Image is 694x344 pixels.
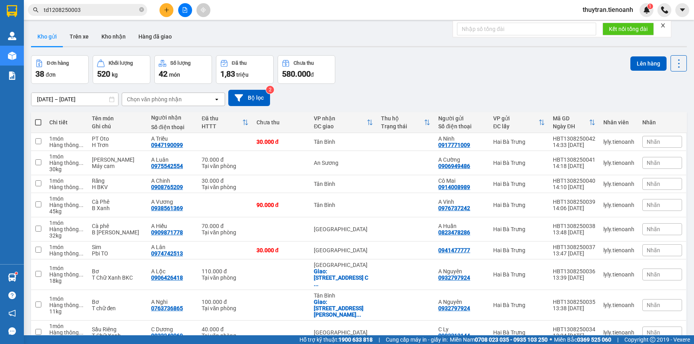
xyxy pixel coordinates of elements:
div: A Lộc [151,268,194,274]
div: Hai Bà Trưng [493,302,545,308]
div: Giao: 71 Cây Keo, Tam Phú, Thủ Đức, Hồ Chí Minh [314,268,373,287]
div: A Lân [151,244,194,250]
span: Nhãn [647,226,660,232]
div: ĐC lấy [493,123,538,129]
span: đơn [46,72,56,78]
div: Máy cam [92,163,143,169]
span: Nhãn [647,247,660,253]
div: Người nhận [151,114,194,121]
button: Kết nối tổng đài [603,23,654,35]
div: Hai Bà Trưng [493,247,545,253]
div: PT Oto [92,135,143,142]
div: lyly.tienoanh [603,271,634,278]
div: HBT1308250041 [553,157,595,163]
button: Khối lượng520kg [93,55,150,84]
div: Tại văn phòng [202,305,249,311]
div: Tân Bình [314,292,373,299]
button: file-add [178,3,192,17]
div: 0941477777 [438,247,470,253]
div: 14:10 [DATE] [553,184,595,190]
div: C Dương [151,326,194,332]
div: 70.000 đ [202,223,249,229]
span: 520 [97,69,110,79]
div: 13:39 [DATE] [553,274,595,281]
div: Hàng thông thường [49,302,84,308]
div: 11 kg [49,308,84,315]
sup: 1 [647,4,653,9]
div: lyly.tienoanh [603,160,634,166]
div: VP gửi [493,115,538,122]
div: Tân Bình [314,202,373,208]
div: lyly.tienoanh [603,302,634,308]
th: Toggle SortBy [198,112,253,133]
div: lyly.tienoanh [603,329,634,336]
span: ... [79,226,84,232]
div: Hàng thông thường [49,184,84,190]
div: 13:38 [DATE] [553,305,595,311]
div: 18 kg [49,278,84,284]
div: A Ninh [438,135,485,142]
div: Tại văn phòng [202,184,249,190]
span: Hỗ trợ kỹ thuật: [299,335,373,344]
span: Cung cấp máy in - giấy in: [386,335,448,344]
div: 0908765209 [151,184,183,190]
div: A Nguyên [438,268,485,274]
div: [GEOGRAPHIC_DATA] [314,247,373,253]
span: Miền Bắc [554,335,611,344]
div: A Chinh [151,178,194,184]
img: solution-icon [8,72,16,80]
div: Thu hộ [381,115,424,122]
div: Bơ [92,299,143,305]
button: Kho gửi [31,27,63,46]
div: Hai Bà Trưng [493,202,545,208]
div: Bơ [92,268,143,274]
th: Toggle SortBy [489,112,549,133]
div: lyly.tienoanh [603,247,634,253]
span: 38 [35,69,44,79]
button: Hàng đã giao [132,27,178,46]
span: close-circle [139,6,144,14]
div: 30.000 đ [202,178,249,184]
div: HBT1308250034 [553,326,595,332]
div: A Cường [438,157,485,163]
div: HBT1308250037 [553,244,595,250]
span: copyright [650,337,655,342]
sup: 1 [15,272,17,274]
span: ... [79,142,84,148]
div: HTTT [202,123,242,129]
div: A Triều [151,135,194,142]
span: 1,83 [220,69,235,79]
div: 1 món [49,195,84,202]
div: 70.000 đ [202,157,249,163]
div: Đơn hàng [47,60,69,66]
button: Chưa thu580.000đ [278,55,335,84]
div: Hàng thông thường [49,142,84,148]
div: Chưa thu [294,60,314,66]
span: Kết nối tổng đài [609,25,647,33]
div: 0976737242 [438,205,470,211]
div: Tại văn phòng [202,163,249,169]
span: aim [200,7,206,13]
div: [GEOGRAPHIC_DATA] [314,262,373,268]
span: close-circle [139,7,144,12]
div: [GEOGRAPHIC_DATA] [314,226,373,232]
button: Trên xe [63,27,95,46]
div: Hai Bà Trưng [493,226,545,232]
div: Giao: 2116 Phạm Thế Hiển, Phường 6, Quận 8, Hồ Chí Minh [314,299,373,318]
img: warehouse-icon [8,273,16,282]
span: 580.000 [282,69,311,79]
img: logo-vxr [7,5,17,17]
div: Khối lượng [109,60,133,66]
div: Hàng thông thường [49,226,84,232]
div: A Nghi [151,299,194,305]
span: | [617,335,618,344]
span: đ [311,72,314,78]
span: Nhãn [647,202,660,208]
input: Nhập số tổng đài [457,23,596,35]
div: Tại văn phòng [202,229,249,236]
div: 0823478286 [438,229,470,236]
div: Tên món [92,115,143,122]
div: A Nguyên [438,299,485,305]
span: Nhãn [647,181,660,187]
div: Máy Pacma [92,157,143,163]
